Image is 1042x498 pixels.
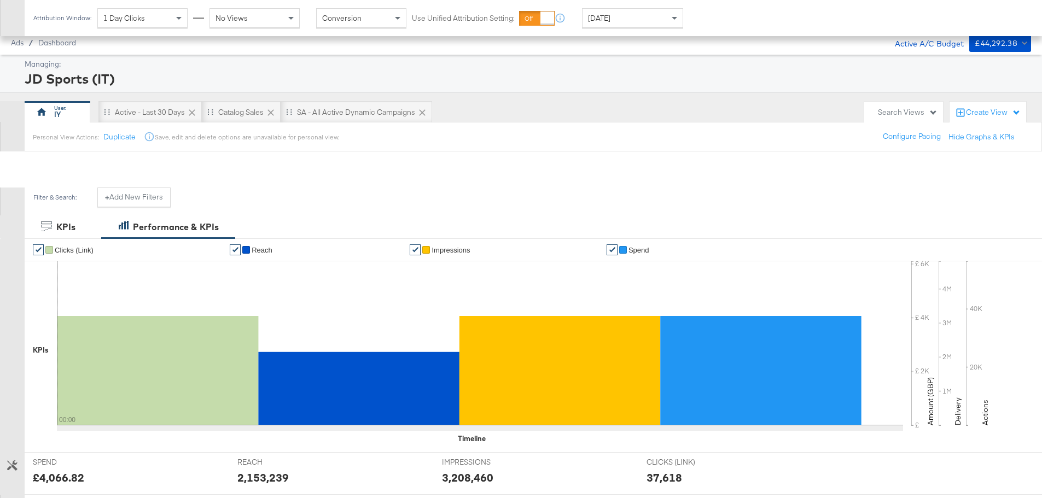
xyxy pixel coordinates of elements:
span: [DATE] [588,13,610,23]
div: Drag to reorder tab [286,109,292,115]
div: Create View [966,107,1021,118]
div: Personal View Actions: [33,133,99,142]
a: ✔ [33,244,44,255]
div: Active A/C Budget [883,34,964,51]
div: Timeline [458,433,486,444]
div: Drag to reorder tab [207,109,213,115]
button: Duplicate [103,132,136,142]
div: Search Views [878,107,938,118]
div: Performance & KPIs [133,221,219,233]
div: KPIs [56,221,75,233]
div: JD Sports (IT) [25,69,1028,88]
span: Reach [252,246,272,254]
span: IMPRESSIONS [442,457,524,467]
div: IY [54,109,61,120]
a: ✔ [410,244,421,255]
text: Actions [980,400,990,425]
div: Catalog Sales [218,107,264,118]
div: KPIs [33,345,49,355]
div: 2,153,239 [237,470,289,485]
span: CLICKS (LINK) [647,457,729,467]
div: Managing: [25,59,1028,69]
span: SPEND [33,457,115,467]
a: ✔ [607,244,618,255]
div: SA - All Active Dynamic Campaigns [297,107,415,118]
text: Delivery [953,397,963,425]
div: 3,208,460 [442,470,493,485]
span: No Views [216,13,248,23]
a: Dashboard [38,38,76,47]
div: £44,292.38 [975,37,1017,50]
span: Ads [11,38,24,47]
button: Hide Graphs & KPIs [948,132,1015,142]
div: Attribution Window: [33,14,92,22]
div: Save, edit and delete options are unavailable for personal view. [155,133,339,142]
span: / [24,38,38,47]
text: Amount (GBP) [925,377,935,425]
div: Drag to reorder tab [104,109,110,115]
button: Configure Pacing [875,127,948,147]
button: +Add New Filters [97,188,171,207]
span: Impressions [432,246,470,254]
div: 37,618 [647,470,682,485]
div: £4,066.82 [33,470,84,485]
span: 1 Day Clicks [103,13,145,23]
div: Active - Last 30 Days [115,107,185,118]
span: REACH [237,457,319,467]
div: Filter & Search: [33,194,77,201]
button: £44,292.38 [969,34,1031,52]
a: ✔ [230,244,241,255]
label: Use Unified Attribution Setting: [412,13,515,24]
span: Clicks (Link) [55,246,94,254]
strong: + [105,192,109,202]
span: Spend [628,246,649,254]
span: Conversion [322,13,362,23]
